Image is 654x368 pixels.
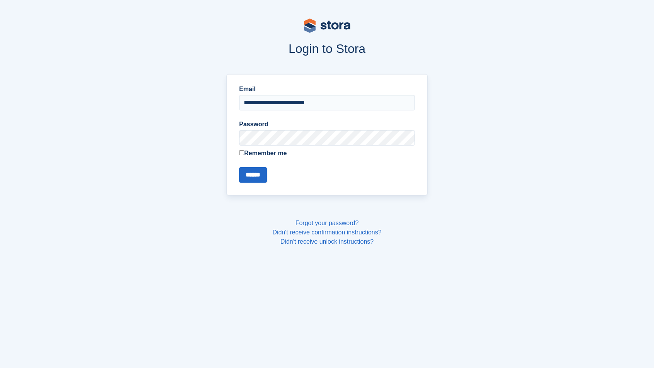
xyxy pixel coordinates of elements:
a: Forgot your password? [296,220,359,226]
label: Email [239,85,415,94]
img: stora-logo-53a41332b3708ae10de48c4981b4e9114cc0af31d8433b30ea865607fb682f29.svg [304,19,350,33]
a: Didn't receive confirmation instructions? [272,229,381,236]
a: Didn't receive unlock instructions? [280,238,374,245]
h1: Login to Stora [79,42,575,56]
label: Password [239,120,415,129]
input: Remember me [239,150,244,155]
label: Remember me [239,149,415,158]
